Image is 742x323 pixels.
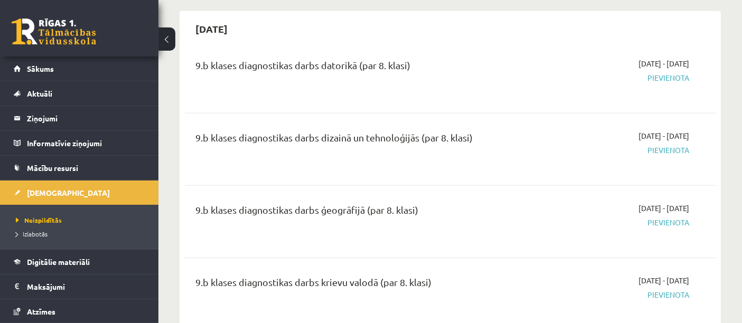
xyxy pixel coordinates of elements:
span: Mācību resursi [27,163,78,173]
span: [DATE] - [DATE] [638,58,689,69]
a: [DEMOGRAPHIC_DATA] [14,180,145,205]
div: 9.b klases diagnostikas darbs krievu valodā (par 8. klasi) [195,275,519,294]
a: Izlabotās [16,229,148,239]
span: Pievienota [535,217,689,228]
span: [DATE] - [DATE] [638,275,689,286]
div: 9.b klases diagnostikas darbs datorikā (par 8. klasi) [195,58,519,78]
a: Ziņojumi [14,106,145,130]
a: Mācību resursi [14,156,145,180]
h2: [DATE] [185,16,238,41]
a: Sākums [14,56,145,81]
a: Informatīvie ziņojumi [14,131,145,155]
span: Sākums [27,64,54,73]
a: Digitālie materiāli [14,250,145,274]
span: [DATE] - [DATE] [638,203,689,214]
span: Pievienota [535,289,689,300]
span: Atzīmes [27,307,55,316]
span: Aktuāli [27,89,52,98]
span: [DATE] - [DATE] [638,130,689,141]
span: Pievienota [535,145,689,156]
a: Neizpildītās [16,215,148,225]
legend: Informatīvie ziņojumi [27,131,145,155]
span: Izlabotās [16,230,48,238]
span: Pievienota [535,72,689,83]
div: 9.b klases diagnostikas darbs ģeogrāfijā (par 8. klasi) [195,203,519,222]
a: Aktuāli [14,81,145,106]
div: 9.b klases diagnostikas darbs dizainā un tehnoloģijās (par 8. klasi) [195,130,519,150]
span: [DEMOGRAPHIC_DATA] [27,188,110,197]
a: Rīgas 1. Tālmācības vidusskola [12,18,96,45]
legend: Ziņojumi [27,106,145,130]
span: Neizpildītās [16,216,62,224]
legend: Maksājumi [27,274,145,299]
a: Maksājumi [14,274,145,299]
span: Digitālie materiāli [27,257,90,267]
